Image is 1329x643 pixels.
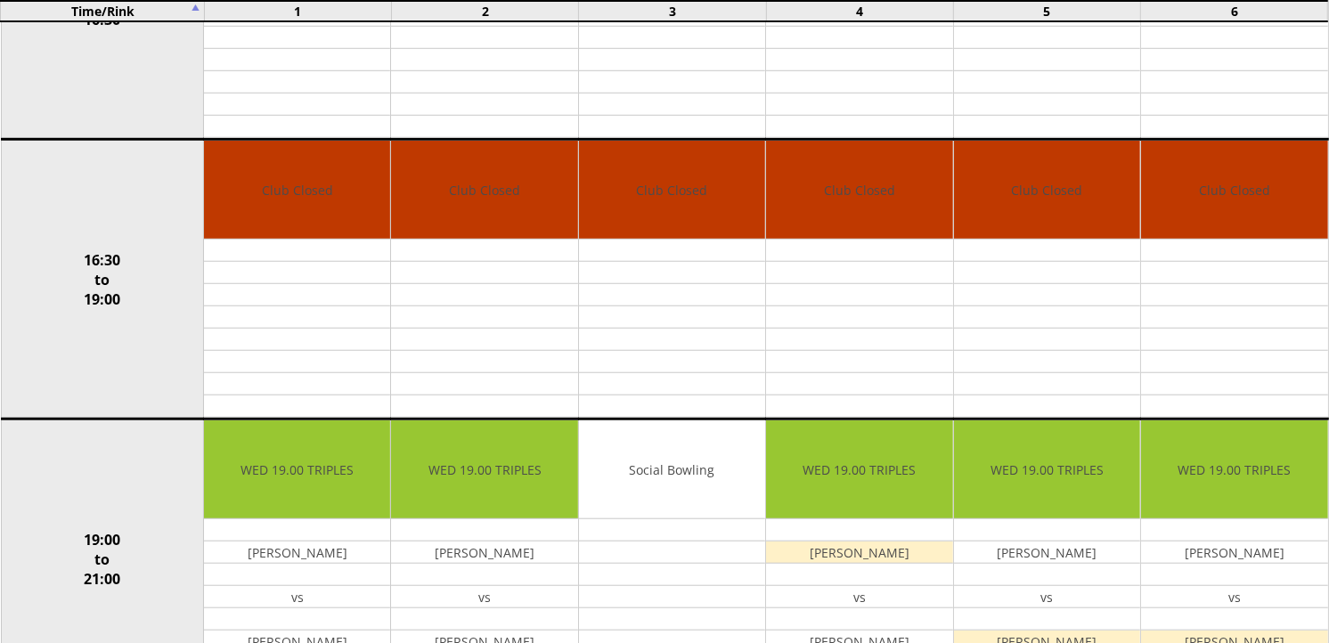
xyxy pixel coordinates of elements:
[204,420,390,519] td: WED 19.00 TRIPLES
[391,586,577,608] td: vs
[766,1,953,21] td: 4
[1141,420,1327,519] td: WED 19.00 TRIPLES
[391,420,577,519] td: WED 19.00 TRIPLES
[1,140,204,419] td: 16:30 to 19:00
[391,541,577,564] td: [PERSON_NAME]
[766,420,952,519] td: WED 19.00 TRIPLES
[1141,141,1327,240] td: Club Closed
[954,541,1140,564] td: [PERSON_NAME]
[953,1,1140,21] td: 5
[954,141,1140,240] td: Club Closed
[1,1,204,21] td: Time/Rink
[204,1,391,21] td: 1
[766,141,952,240] td: Club Closed
[954,586,1140,608] td: vs
[392,1,579,21] td: 2
[579,420,765,519] td: Social Bowling
[766,541,952,564] td: [PERSON_NAME]
[579,141,765,240] td: Club Closed
[391,141,577,240] td: Club Closed
[1141,541,1327,564] td: [PERSON_NAME]
[1141,586,1327,608] td: vs
[579,1,766,21] td: 3
[204,541,390,564] td: [PERSON_NAME]
[954,420,1140,519] td: WED 19.00 TRIPLES
[204,141,390,240] td: Club Closed
[1141,1,1328,21] td: 6
[204,586,390,608] td: vs
[766,586,952,608] td: vs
